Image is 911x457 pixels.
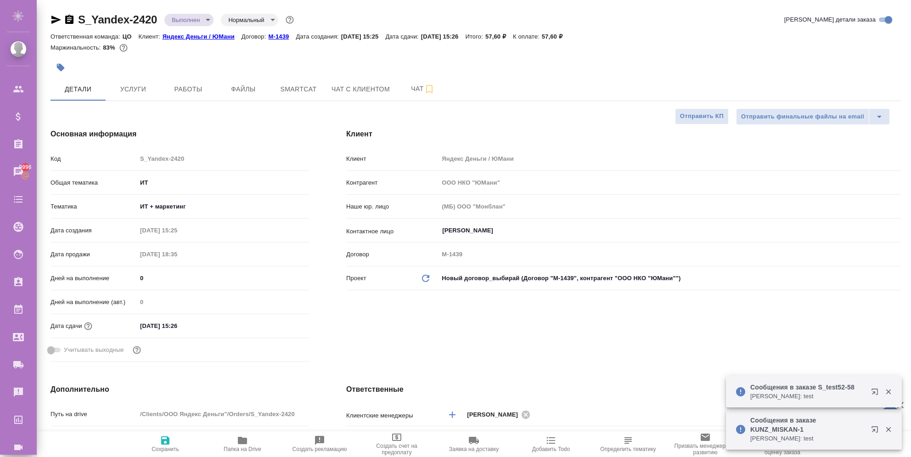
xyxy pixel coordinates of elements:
[284,14,296,26] button: Доп статусы указывают на важность/срочность заказа
[51,322,82,331] p: Дата сдачи
[750,416,865,434] p: Сообщения в заказе KUNZ_MISKAN-1
[118,42,129,54] button: 8.01 RUB;
[164,14,214,26] div: Выполнен
[51,154,137,164] p: Код
[166,84,210,95] span: Работы
[103,44,117,51] p: 83%
[675,108,729,124] button: Отправить КП
[346,411,439,420] p: Клиентские менеджеры
[276,84,321,95] span: Smartcat
[137,224,217,237] input: Пустое поле
[346,202,439,211] p: Наше юр. лицо
[449,446,499,452] span: Заявка на доставку
[137,295,309,309] input: Пустое поле
[439,271,901,286] div: Новый договор_выбирай (Договор "М-1439", контрагент "ООО НКО "ЮМани"")
[346,129,901,140] h4: Клиент
[56,84,100,95] span: Детали
[51,14,62,25] button: Скопировать ссылку для ЯМессенджера
[542,33,569,40] p: 57,60 ₽
[224,446,261,452] span: Папка на Drive
[51,129,309,140] h4: Основная информация
[268,32,296,40] a: М-1439
[123,33,139,40] p: ЦО
[532,446,570,452] span: Добавить Todo
[750,434,865,443] p: [PERSON_NAME]: test
[152,446,179,452] span: Сохранить
[896,230,898,231] button: Open
[169,16,202,24] button: Выполнен
[439,200,901,213] input: Пустое поле
[485,33,513,40] p: 57,60 ₽
[137,271,309,285] input: ✎ Введи что-нибудь
[78,13,157,26] a: S_Yandex-2420
[163,33,242,40] p: Яндекс Деньги / ЮМани
[51,226,137,235] p: Дата создания
[163,32,242,40] a: Яндекс Деньги / ЮМани
[111,84,155,95] span: Услуги
[51,250,137,259] p: Дата продажи
[439,248,901,261] input: Пустое поле
[879,388,898,396] button: Закрыть
[879,425,898,434] button: Закрыть
[51,178,137,187] p: Общая тематика
[346,274,366,283] p: Проект
[424,84,435,95] svg: Подписаться
[242,33,269,40] p: Договор:
[512,431,590,457] button: Добавить Todo
[221,14,278,26] div: Выполнен
[346,154,439,164] p: Клиент
[513,33,542,40] p: К оплате:
[667,431,744,457] button: Призвать менеджера по развитию
[401,83,445,95] span: Чат
[51,298,137,307] p: Дней на выполнение (авт.)
[64,14,75,25] button: Скопировать ссылку
[225,16,267,24] button: Нормальный
[421,33,466,40] p: [DATE] 15:26
[750,383,865,392] p: Сообщения в заказе S_test52-58
[51,274,137,283] p: Дней на выполнение
[467,409,533,420] div: [PERSON_NAME]
[137,248,217,261] input: Пустое поле
[346,178,439,187] p: Контрагент
[467,410,523,419] span: [PERSON_NAME]
[204,431,281,457] button: Папка на Drive
[364,443,430,456] span: Создать счет на предоплату
[332,84,390,95] span: Чат с клиентом
[127,431,204,457] button: Сохранить
[296,33,341,40] p: Дата создания:
[51,384,309,395] h4: Дополнительно
[51,410,137,419] p: Путь на drive
[600,446,656,452] span: Определить тематику
[2,160,34,183] a: 9996
[137,407,309,421] input: Пустое поле
[341,33,386,40] p: [DATE] 15:25
[590,431,667,457] button: Определить тематику
[221,84,265,95] span: Файлы
[465,33,485,40] p: Итого:
[268,33,296,40] p: М-1439
[51,44,103,51] p: Маржинальность:
[346,250,439,259] p: Договор
[346,384,901,395] h4: Ответственные
[137,175,309,191] div: ИТ
[51,33,123,40] p: Ответственная команда:
[358,431,435,457] button: Создать счет на предоплату
[137,319,217,333] input: ✎ Введи что-нибудь
[131,344,143,356] button: Выбери, если сб и вс нужно считать рабочими днями для выполнения заказа.
[736,108,869,125] button: Отправить финальные файлы на email
[137,152,309,165] input: Пустое поле
[439,152,901,165] input: Пустое поле
[281,431,358,457] button: Создать рекламацию
[64,345,124,355] span: Учитывать выходные
[741,112,864,122] span: Отправить финальные файлы на email
[784,15,876,24] span: [PERSON_NAME] детали заказа
[82,320,94,332] button: Если добавить услуги и заполнить их объемом, то дата рассчитается автоматически
[736,108,890,125] div: split button
[441,404,463,426] button: Добавить менеджера
[385,33,421,40] p: Дата сдачи:
[435,431,512,457] button: Заявка на доставку
[750,392,865,401] p: [PERSON_NAME]: test
[139,33,163,40] p: Клиент:
[439,430,901,446] div: ЦО
[866,420,888,442] button: Открыть в новой вкладке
